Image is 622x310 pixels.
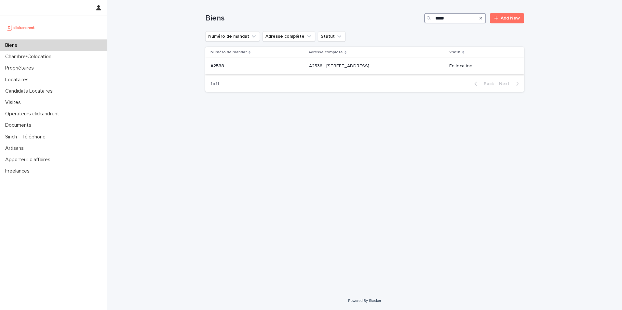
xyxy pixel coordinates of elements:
input: Search [424,13,486,23]
span: Next [499,82,513,86]
button: Next [496,81,524,87]
p: 1 of 1 [205,76,224,92]
p: Candidats Locataires [3,88,58,94]
p: A2538 [210,62,225,69]
p: A2538 - [STREET_ADDRESS] [309,62,371,69]
p: Apporteur d'affaires [3,157,56,163]
p: Visites [3,99,26,106]
button: Adresse complète [263,31,315,42]
p: En location [449,63,514,69]
p: Sinch - Téléphone [3,134,51,140]
img: UCB0brd3T0yccxBKYDjQ [5,21,37,34]
p: Locataires [3,77,34,83]
p: Documents [3,122,36,128]
a: Powered By Stacker [348,299,381,303]
a: Add New [490,13,524,23]
p: Propriétaires [3,65,39,71]
button: Back [469,81,496,87]
button: Numéro de mandat [205,31,260,42]
button: Statut [318,31,345,42]
p: Adresse complète [308,49,343,56]
p: Numéro de mandat [210,49,247,56]
span: Add New [501,16,520,20]
p: Statut [449,49,461,56]
p: Chambre/Colocation [3,54,57,60]
h1: Biens [205,14,422,23]
p: Biens [3,42,22,48]
p: Freelances [3,168,35,174]
p: Artisans [3,145,29,151]
tr: A2538A2538 A2538 - [STREET_ADDRESS]A2538 - [STREET_ADDRESS] En location [205,58,524,74]
span: Back [480,82,494,86]
p: Operateurs clickandrent [3,111,64,117]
